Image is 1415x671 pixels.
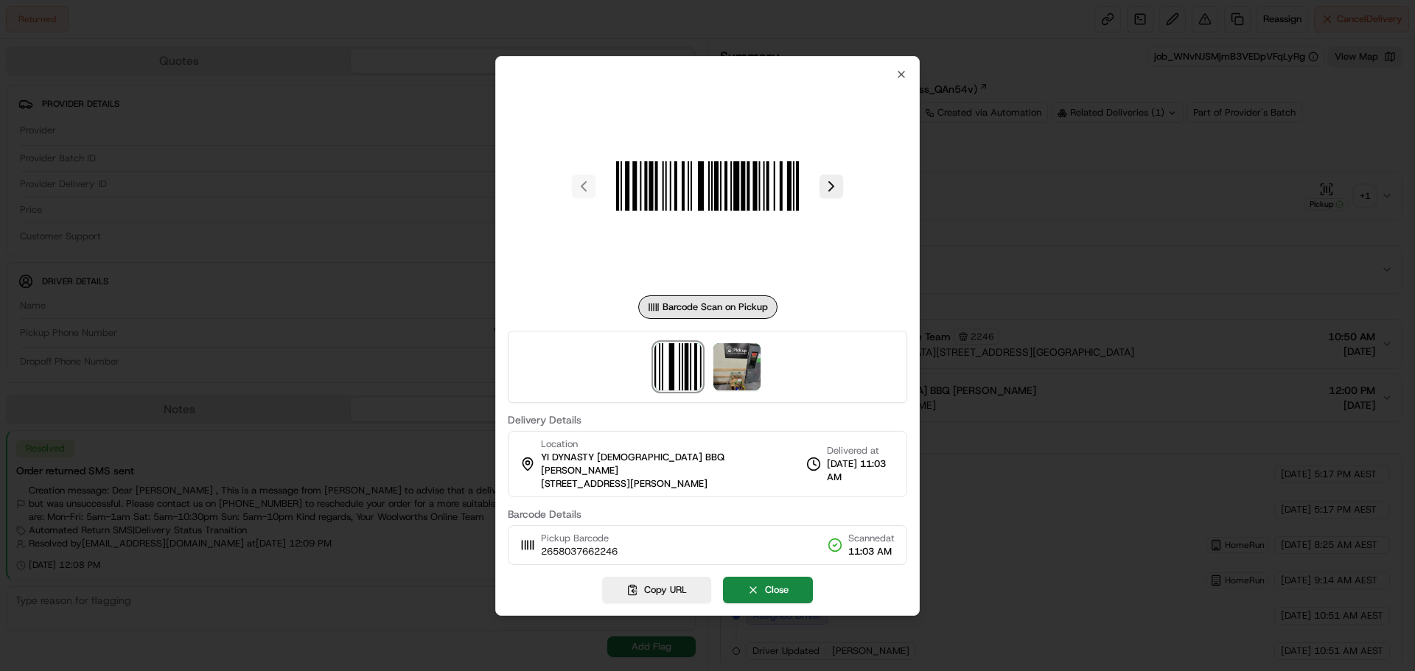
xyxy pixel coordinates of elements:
[541,545,618,558] span: 2658037662246
[601,80,814,292] img: barcode_scan_on_pickup image
[654,343,702,390] img: barcode_scan_on_pickup image
[541,438,578,451] span: Location
[848,532,895,545] span: Scanned at
[723,577,813,603] button: Close
[508,415,907,425] label: Delivery Details
[541,451,803,477] span: YI DYNASTY [DEMOGRAPHIC_DATA] BBQ [PERSON_NAME]
[638,295,778,319] div: Barcode Scan on Pickup
[541,477,707,491] span: [STREET_ADDRESS][PERSON_NAME]
[827,457,895,484] span: [DATE] 11:03 AM
[848,545,895,558] span: 11:03 AM
[713,343,761,390] img: photo_proof_of_delivery image
[827,444,895,457] span: Delivered at
[508,509,907,519] label: Barcode Details
[541,532,618,545] span: Pickup Barcode
[602,577,711,603] button: Copy URL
